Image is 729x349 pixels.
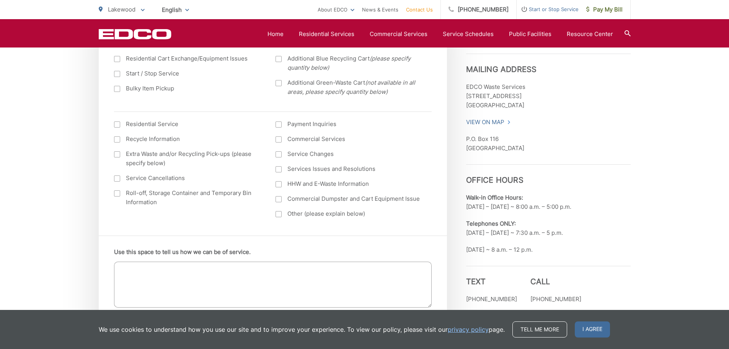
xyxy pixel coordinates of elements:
[99,325,505,334] p: We use cookies to understand how you use our site and to improve your experience. To view our pol...
[530,295,581,304] p: [PHONE_NUMBER]
[287,78,422,97] span: Additional Green-Waste Cart
[276,194,422,203] label: Commercial Dumpster and Cart Equipment Issue
[466,164,631,185] h3: Office Hours
[512,321,567,338] a: Tell me more
[466,134,631,153] p: P.O. Box 116 [GEOGRAPHIC_DATA]
[114,134,261,144] label: Recycle Information
[287,54,422,72] span: Additional Blue Recycling Cart
[99,29,171,39] a: EDCD logo. Return to the homepage.
[448,325,489,334] a: privacy policy
[466,295,517,304] p: [PHONE_NUMBER]
[114,120,261,129] label: Residential Service
[466,118,511,127] a: View On Map
[466,193,631,211] p: [DATE] – [DATE] ~ 8:00 a.m. – 5:00 p.m.
[443,29,494,39] a: Service Schedules
[586,5,623,14] span: Pay My Bill
[362,5,398,14] a: News & Events
[114,84,261,93] label: Bulky Item Pickup
[114,249,251,256] label: Use this space to tell us how we can be of service.
[108,6,135,13] span: Lakewood
[114,174,261,183] label: Service Cancellations
[406,5,433,14] a: Contact Us
[466,82,631,110] p: EDCO Waste Services [STREET_ADDRESS] [GEOGRAPHIC_DATA]
[466,219,631,238] p: [DATE] – [DATE] ~ 7:30 a.m. – 5 p.m.
[114,149,261,168] label: Extra Waste and/or Recycling Pick-ups (please specify below)
[267,29,284,39] a: Home
[567,29,613,39] a: Resource Center
[575,321,610,338] span: I agree
[156,3,195,16] span: English
[276,134,422,144] label: Commercial Services
[509,29,551,39] a: Public Facilities
[370,29,427,39] a: Commercial Services
[276,209,422,218] label: Other (please explain below)
[318,5,354,14] a: About EDCO
[276,179,422,188] label: HHW and E-Waste Information
[114,69,261,78] label: Start / Stop Service
[466,277,517,286] h3: Text
[466,220,516,227] b: Telephones ONLY:
[466,245,631,254] p: [DATE] ~ 8 a.m. – 12 p.m.
[299,29,354,39] a: Residential Services
[114,188,261,207] label: Roll-off, Storage Container and Temporary Bin Information
[114,54,261,63] label: Residential Cart Exchange/Equipment Issues
[530,277,581,286] h3: Call
[276,120,422,129] label: Payment Inquiries
[276,149,422,159] label: Service Changes
[466,194,523,201] b: Walk-in Office Hours:
[276,164,422,174] label: Services Issues and Resolutions
[466,54,631,74] h3: Mailing Address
